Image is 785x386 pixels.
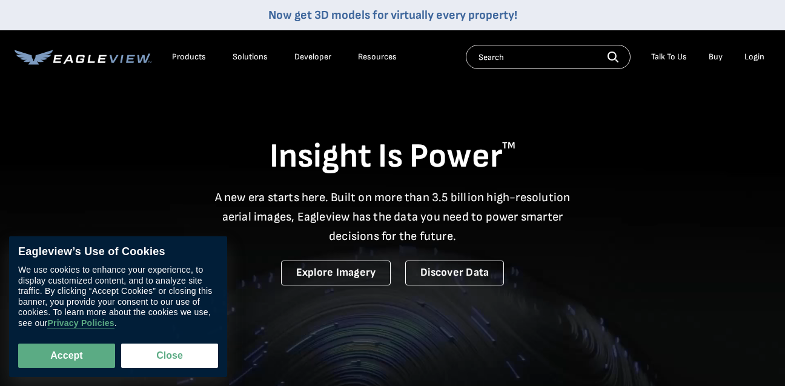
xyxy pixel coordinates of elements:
[18,245,218,259] div: Eagleview’s Use of Cookies
[15,136,770,178] h1: Insight Is Power
[405,261,504,285] a: Discover Data
[233,52,268,62] div: Solutions
[207,188,578,246] p: A new era starts here. Built on more than 3.5 billion high-resolution aerial images, Eagleview ha...
[172,52,206,62] div: Products
[358,52,397,62] div: Resources
[466,45,631,69] input: Search
[18,265,218,328] div: We use cookies to enhance your experience, to display customized content, and to analyze site tra...
[268,8,517,22] a: Now get 3D models for virtually every property!
[47,318,114,328] a: Privacy Policies
[651,52,687,62] div: Talk To Us
[744,52,764,62] div: Login
[294,52,331,62] a: Developer
[502,140,515,151] sup: TM
[709,52,723,62] a: Buy
[121,344,218,368] button: Close
[281,261,391,285] a: Explore Imagery
[18,344,115,368] button: Accept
